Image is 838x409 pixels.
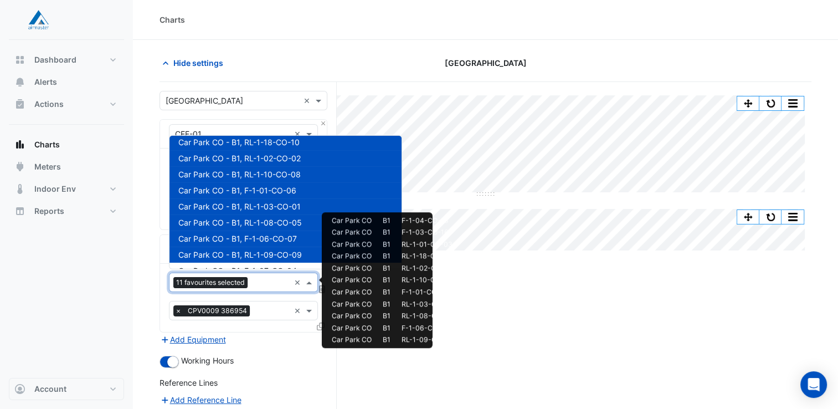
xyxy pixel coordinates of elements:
td: Car Park CO [326,238,377,250]
td: F-1-01-CO-06 [396,287,459,299]
td: B1 [377,227,396,239]
span: Clear [294,305,304,316]
span: Indoor Env [34,183,76,195]
span: Actions [34,99,64,110]
td: RL-1-08-CO-05 [396,310,459,323]
button: Add Reference Line [160,393,242,406]
div: Open Intercom Messenger [800,371,827,398]
span: Reports [34,206,64,217]
label: Reference Lines [160,377,218,388]
td: B1 [377,322,396,334]
div: Charts [160,14,185,25]
span: Clear [294,277,304,288]
td: B1 [377,262,396,274]
button: Add Equipment [160,333,227,346]
span: Car Park CO - B1, RL-1-10-CO-08 [178,170,301,179]
button: Reset [759,96,782,110]
td: RL-1-02-CO-02 [396,262,459,274]
span: Meters [34,161,61,172]
span: Car Park CO - B1, F-1-01-CO-06 [178,186,296,195]
button: Dashboard [9,49,124,71]
span: Car Park CO - B1, RL-1-02-CO-02 [178,154,301,163]
span: Car Park CO - B1, F-1-06-CO-07 [178,234,297,243]
span: Working Hours [181,356,234,365]
td: Car Park CO [326,274,377,287]
td: RL-1-01-CO-03 [396,238,459,250]
app-icon: Meters [14,161,25,172]
app-icon: Indoor Env [14,183,25,195]
span: Car Park CO - B1, RL-1-18-CO-10 [178,137,300,147]
td: Car Park CO [326,310,377,323]
button: More Options [782,210,804,224]
td: Car Park CO [326,322,377,334]
span: 11 favourites selected [173,277,248,288]
td: RL-1-10-CO-08 [396,274,459,287]
span: Car Park CO - B1, RL-1-08-CO-05 [178,218,302,227]
td: B1 [377,298,396,310]
button: Indoor Env [9,178,124,200]
app-icon: Actions [14,99,25,110]
span: Dashboard [34,54,76,65]
button: Pan [737,96,759,110]
span: Clone Favourites and Tasks from this Equipment to other Equipment [317,321,325,331]
td: RL-1-03-CO-01 [396,298,459,310]
app-icon: Dashboard [14,54,25,65]
button: Hide settings [160,53,230,73]
app-icon: Alerts [14,76,25,88]
td: F-1-03-CO-16 [396,227,459,239]
span: Car Park CO - B1, RL-1-09-CO-09 [178,250,302,259]
span: Hide settings [173,57,223,69]
button: Pan [737,210,759,224]
span: Charts [34,139,60,150]
span: Car Park CO - B1, F-1-07-CO-04 [178,266,297,275]
span: × [173,305,183,316]
td: B1 [377,287,396,299]
span: Account [34,384,66,395]
button: Reset [759,210,782,224]
td: Car Park CO [326,214,377,227]
td: B1 [377,214,396,227]
td: F-1-06-CO-07 [396,322,459,334]
app-icon: Reports [14,206,25,217]
img: Company Logo [13,9,63,31]
span: Clear [304,95,313,106]
td: B1 [377,310,396,323]
td: Car Park CO [326,334,377,346]
td: B1 [377,334,396,346]
ng-dropdown-panel: Options list [169,135,402,269]
span: Clear [294,128,304,140]
span: CPV0009 386954 [185,305,250,316]
button: Alerts [9,71,124,93]
td: RL-1-18-CO-10 [396,250,459,263]
td: Car Park CO [326,262,377,274]
span: Car Park CO - B1, RL-1-03-CO-01 [178,202,301,211]
td: B1 [377,238,396,250]
span: [GEOGRAPHIC_DATA] [444,57,526,69]
td: RL-1-09-CO-09 [396,334,459,346]
button: More Options [782,96,804,110]
td: Car Park CO [326,298,377,310]
button: Account [9,378,124,400]
span: Alerts [34,76,57,88]
td: F-1-04-CO-15 [396,214,459,227]
button: Reports [9,200,124,222]
td: Car Park CO [326,227,377,239]
button: Actions [9,93,124,115]
td: Car Park CO [326,250,377,263]
button: Close [320,120,327,127]
button: Charts [9,134,124,156]
td: Car Park CO [326,287,377,299]
td: B1 [377,250,396,263]
td: B1 [377,274,396,287]
button: Meters [9,156,124,178]
app-icon: Charts [14,139,25,150]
